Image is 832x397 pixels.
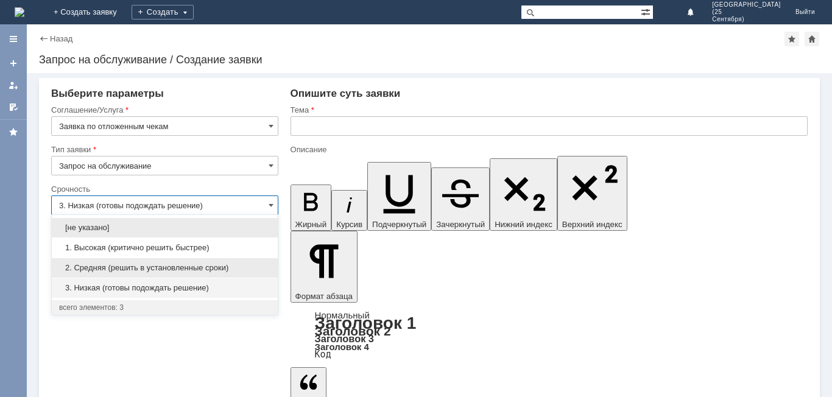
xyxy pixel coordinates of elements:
div: Формат абзаца [291,311,808,359]
button: Нижний индекс [490,158,557,231]
button: Формат абзаца [291,231,358,303]
span: Верхний индекс [562,220,622,229]
a: Заголовок 4 [315,342,369,352]
div: Добавить в избранное [784,32,799,46]
button: Курсив [331,190,367,231]
div: Создать [132,5,194,19]
span: 3. Низкая (готовы подождать решение) [59,283,270,293]
span: Опишите суть заявки [291,88,401,99]
div: всего элементов: 3 [59,303,270,312]
button: Жирный [291,184,332,231]
a: Заголовок 2 [315,324,391,338]
div: Тема [291,106,805,114]
span: Жирный [295,220,327,229]
a: Назад [50,34,72,43]
button: Верхний индекс [557,156,627,231]
span: Формат абзаца [295,292,353,301]
span: [не указано] [59,223,270,233]
div: Соглашение/Услуга [51,106,276,114]
div: Срочность [51,185,276,193]
a: Заголовок 3 [315,333,374,344]
span: 1. Высокая (критично решить быстрее) [59,243,270,253]
a: Код [315,349,331,360]
a: Заголовок 1 [315,314,417,332]
span: [GEOGRAPHIC_DATA] [712,1,781,9]
a: Создать заявку [4,54,23,73]
span: Расширенный поиск [641,5,653,17]
span: Курсив [336,220,362,229]
a: Нормальный [315,310,370,320]
div: Сделать домашней страницей [805,32,819,46]
span: Подчеркнутый [372,220,426,229]
a: Перейти на домашнюю страницу [15,7,24,17]
div: Запрос на обслуживание / Создание заявки [39,54,820,66]
button: Подчеркнутый [367,162,431,231]
span: 2. Средняя (решить в установленные сроки) [59,263,270,273]
div: Тип заявки [51,146,276,153]
img: logo [15,7,24,17]
span: Зачеркнутый [436,220,485,229]
span: Сентября) [712,16,781,23]
span: Выберите параметры [51,88,164,99]
span: (25 [712,9,781,16]
button: Зачеркнутый [431,167,490,231]
div: Описание [291,146,805,153]
a: Мои заявки [4,76,23,95]
a: Мои согласования [4,97,23,117]
span: Нижний индекс [495,220,552,229]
